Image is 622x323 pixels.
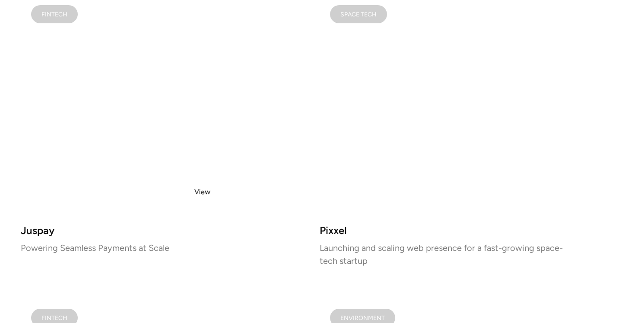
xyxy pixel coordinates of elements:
[41,12,67,16] div: FINTECH
[320,245,601,264] p: Launching and scaling web presence for a fast-growing space-tech startup
[21,227,302,234] h3: Juspay
[340,316,385,320] div: ENVIRONMENT
[340,12,377,16] div: Space Tech
[41,316,67,320] div: FINTECH
[21,245,302,251] p: Powering Seamless Payments at Scale
[320,227,601,234] h3: Pixxel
